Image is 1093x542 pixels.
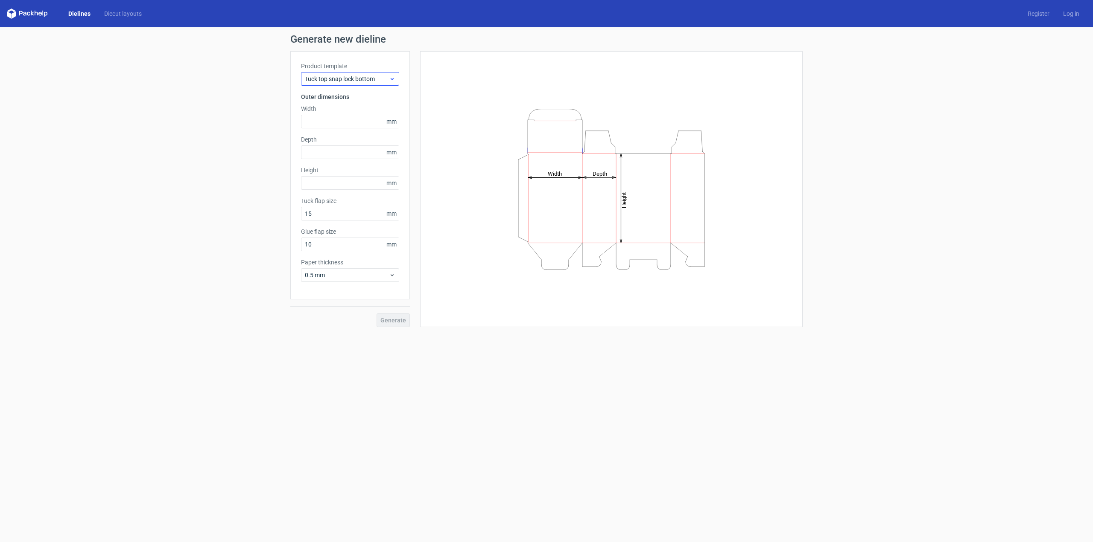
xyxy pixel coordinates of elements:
[301,104,399,113] label: Width
[384,238,399,251] span: mm
[593,170,607,177] tspan: Depth
[301,135,399,144] label: Depth
[1021,9,1056,18] a: Register
[301,93,399,101] h3: Outer dimensions
[301,197,399,205] label: Tuck flap size
[305,271,389,279] span: 0.5 mm
[384,115,399,128] span: mm
[305,75,389,83] span: Tuck top snap lock bottom
[301,166,399,174] label: Height
[301,227,399,236] label: Glue flap size
[548,170,562,177] tspan: Width
[61,9,97,18] a: Dielines
[1056,9,1086,18] a: Log in
[621,192,627,208] tspan: Height
[384,146,399,159] span: mm
[97,9,149,18] a: Diecut layouts
[384,207,399,220] span: mm
[301,62,399,70] label: Product template
[301,258,399,267] label: Paper thickness
[290,34,803,44] h1: Generate new dieline
[384,177,399,189] span: mm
